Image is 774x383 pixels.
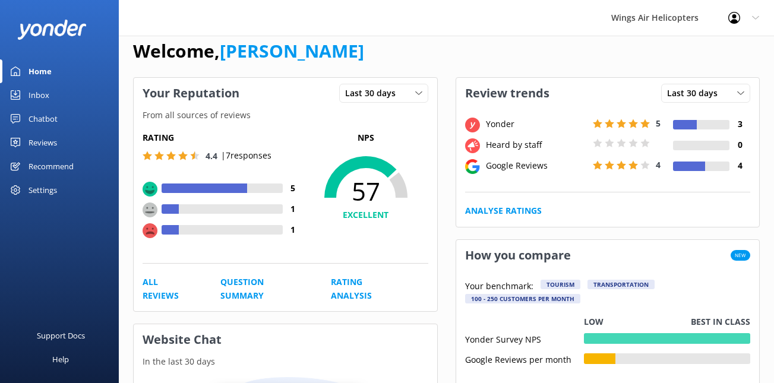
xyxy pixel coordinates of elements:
a: All Reviews [143,276,194,302]
h3: Website Chat [134,324,437,355]
p: Low [584,315,604,328]
a: Analyse Ratings [465,204,542,217]
div: Yonder Survey NPS [465,333,584,344]
span: 4 [656,159,661,170]
img: yonder-white-logo.png [18,20,86,39]
a: Rating Analysis [331,276,402,302]
h3: How you compare [456,240,580,271]
div: Home [29,59,52,83]
p: Best in class [691,315,750,328]
h4: 1 [283,223,304,236]
h5: Rating [143,131,304,144]
a: [PERSON_NAME] [220,39,364,63]
div: Google Reviews [483,159,590,172]
div: Inbox [29,83,49,107]
p: From all sources of reviews [134,109,437,122]
div: Yonder [483,118,590,131]
div: 100 - 250 customers per month [465,294,580,303]
h4: 4 [729,159,750,172]
p: | 7 responses [221,149,271,162]
div: Google Reviews per month [465,353,584,364]
span: 4.4 [206,150,217,162]
span: 5 [656,118,661,129]
span: Last 30 days [345,87,403,100]
h4: EXCELLENT [304,208,428,221]
p: Your benchmark: [465,280,533,294]
h3: Review trends [456,78,558,109]
span: Last 30 days [667,87,725,100]
div: Heard by staff [483,138,590,151]
a: Question Summary [220,276,304,302]
span: New [731,250,750,261]
div: Help [52,347,69,371]
div: Reviews [29,131,57,154]
div: Transportation [587,280,655,289]
div: Tourism [541,280,580,289]
div: Chatbot [29,107,58,131]
h4: 0 [729,138,750,151]
h4: 5 [283,182,304,195]
h4: 3 [729,118,750,131]
div: Settings [29,178,57,202]
div: Support Docs [37,324,85,347]
div: Recommend [29,154,74,178]
h4: 1 [283,202,304,216]
h1: Welcome, [133,37,364,65]
p: NPS [304,131,428,144]
p: In the last 30 days [134,355,437,368]
span: 57 [304,176,428,206]
h3: Your Reputation [134,78,248,109]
